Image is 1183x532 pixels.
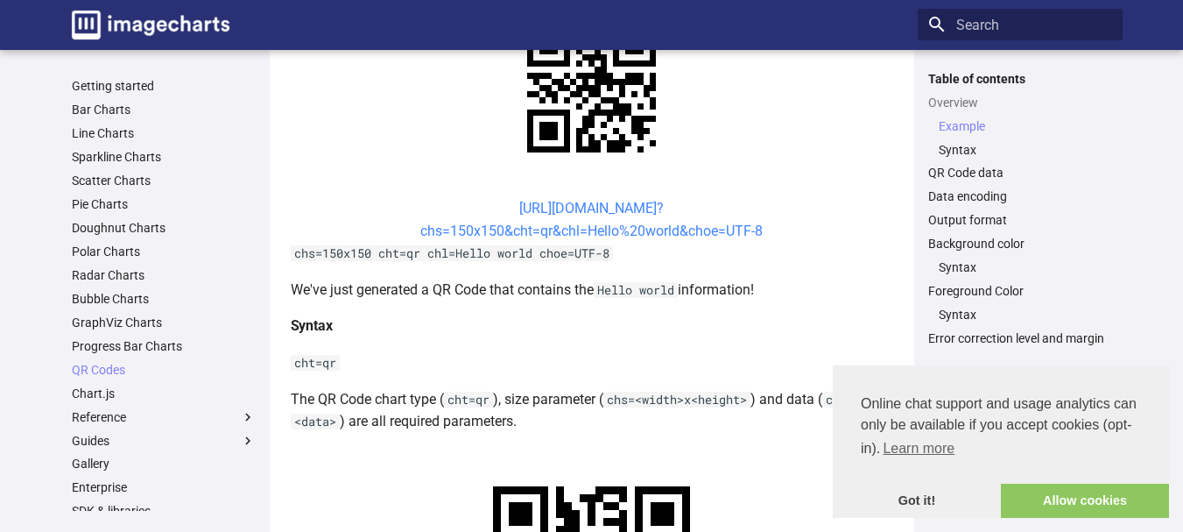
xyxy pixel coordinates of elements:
[420,200,763,239] a: [URL][DOMAIN_NAME]?chs=150x150&cht=qr&chl=Hello%20world&choe=UTF-8
[291,245,613,261] code: chs=150x150 cht=qr chl=Hello world choe=UTF-8
[72,409,256,425] label: Reference
[65,4,236,46] a: Image-Charts documentation
[72,78,256,94] a: Getting started
[72,267,256,283] a: Radar Charts
[928,118,1112,158] nav: Overview
[833,365,1169,518] div: cookieconsent
[291,355,340,371] code: cht=qr
[72,220,256,236] a: Doughnut Charts
[928,259,1112,275] nav: Background color
[291,388,893,433] p: The QR Code chart type ( ), size parameter ( ) and data ( ) are all required parameters.
[939,142,1112,158] a: Syntax
[291,279,893,301] p: We've just generated a QR Code that contains the information!
[939,259,1112,275] a: Syntax
[72,479,256,495] a: Enterprise
[928,330,1112,346] a: Error correction level and margin
[918,71,1123,87] label: Table of contents
[918,71,1123,347] nav: Table of contents
[72,503,256,519] a: SDK & libraries
[72,196,256,212] a: Pie Charts
[72,173,256,188] a: Scatter Charts
[72,244,256,259] a: Polar Charts
[928,95,1112,110] a: Overview
[1001,484,1169,519] a: allow cookies
[291,315,893,337] h4: Syntax
[72,102,256,117] a: Bar Charts
[939,307,1112,323] a: Syntax
[928,212,1112,228] a: Output format
[603,392,750,408] code: chs=<width>x<height>
[72,433,256,449] label: Guides
[833,484,1001,519] a: dismiss cookie message
[928,165,1112,181] a: QR Code data
[861,394,1141,462] span: Online chat support and usage analytics can only be available if you accept cookies (opt-in).
[72,11,229,39] img: logo
[880,436,957,462] a: learn more about cookies
[72,338,256,354] a: Progress Bar Charts
[928,188,1112,204] a: Data encoding
[928,236,1112,252] a: Background color
[72,125,256,141] a: Line Charts
[72,456,256,472] a: Gallery
[928,283,1112,299] a: Foreground Color
[594,282,678,298] code: Hello world
[939,118,1112,134] a: Example
[72,386,256,401] a: Chart.js
[72,291,256,307] a: Bubble Charts
[928,307,1112,323] nav: Foreground Color
[444,392,493,408] code: cht=qr
[72,315,256,330] a: GraphViz Charts
[72,149,256,165] a: Sparkline Charts
[72,362,256,378] a: QR Codes
[918,9,1123,40] input: Search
